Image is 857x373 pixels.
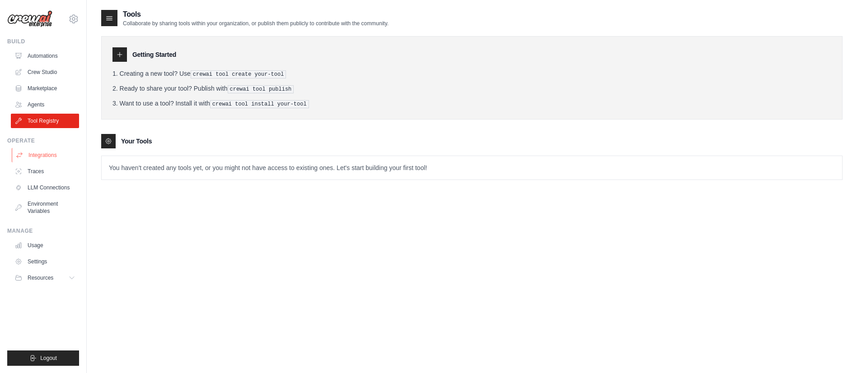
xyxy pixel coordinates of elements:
[28,274,53,281] span: Resources
[7,10,52,28] img: Logo
[11,254,79,269] a: Settings
[12,148,80,162] a: Integrations
[11,97,79,112] a: Agents
[11,180,79,195] a: LLM Connections
[11,271,79,285] button: Resources
[112,84,831,93] li: Ready to share your tool? Publish with
[7,227,79,235] div: Manage
[11,65,79,79] a: Crew Studio
[121,137,152,146] h3: Your Tools
[11,238,79,253] a: Usage
[112,69,831,78] li: Creating a new tool? Use
[210,100,309,108] pre: crewai tool install your-tool
[7,350,79,366] button: Logout
[191,70,286,78] pre: crewai tool create your-tool
[11,164,79,179] a: Traces
[123,20,389,27] p: Collaborate by sharing tools within your organization, or publish them publicly to contribute wit...
[40,355,57,362] span: Logout
[11,49,79,63] a: Automations
[11,81,79,96] a: Marketplace
[123,9,389,20] h2: Tools
[7,137,79,144] div: Operate
[102,156,842,180] p: You haven't created any tools yet, or you might not have access to existing ones. Let's start bui...
[228,85,294,93] pre: crewai tool publish
[11,197,79,218] a: Environment Variables
[112,99,831,108] li: Want to use a tool? Install it with
[7,38,79,45] div: Build
[11,114,79,128] a: Tool Registry
[132,50,176,59] h3: Getting Started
